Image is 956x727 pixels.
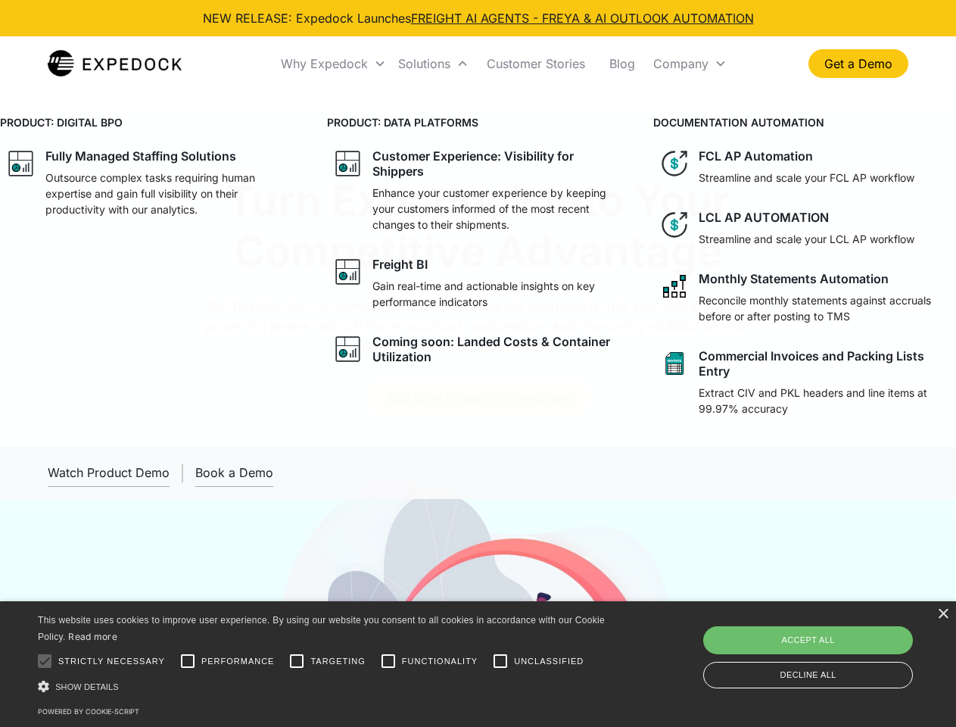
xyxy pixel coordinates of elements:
[372,148,624,179] div: Customer Experience: Visibility for Shippers
[699,348,950,379] div: Commercial Invoices and Packing Lists Entry
[699,385,950,417] p: Extract CIV and PKL headers and line items at 99.97% accuracy
[699,292,950,324] p: Reconcile monthly statements against accruals before or after posting to TMS
[653,142,956,192] a: dollar iconFCL AP AutomationStreamline and scale your FCL AP workflow
[372,278,624,310] p: Gain real-time and actionable insights on key performance indicators
[327,142,630,239] a: graph iconCustomer Experience: Visibility for ShippersEnhance your customer experience by keeping...
[48,48,182,79] a: home
[38,615,605,643] span: This website uses cookies to improve user experience. By using our website you consent to all coo...
[38,679,610,694] div: Show details
[402,655,478,668] span: Functionality
[597,38,647,89] a: Blog
[647,38,733,89] div: Company
[653,265,956,330] a: network like iconMonthly Statements AutomationReconcile monthly statements against accruals befor...
[699,148,813,164] div: FCL AP Automation
[699,210,829,225] div: LCL AP AUTOMATION
[55,682,119,691] span: Show details
[195,465,273,480] div: Book a Demo
[392,38,475,89] div: Solutions
[195,459,273,487] a: Book a Demo
[514,655,584,668] span: Unclassified
[653,342,956,423] a: sheet iconCommercial Invoices and Packing Lists EntryExtract CIV and PKL headers and line items a...
[372,257,428,272] div: Freight BI
[310,655,365,668] span: Targeting
[38,707,139,716] a: Powered by cookie-script
[333,257,363,287] img: graph icon
[808,49,908,78] a: Get a Demo
[653,114,956,130] h4: DOCUMENTATION AUTOMATION
[653,56,708,71] div: Company
[372,185,624,232] p: Enhance your customer experience by keeping your customers informed of the most recent changes to...
[48,48,182,79] img: Expedock Logo
[411,11,754,26] a: FREIGHT AI AGENTS - FREYA & AI OUTLOOK AUTOMATION
[699,231,914,247] p: Streamline and scale your LCL AP workflow
[699,170,914,186] p: Streamline and scale your FCL AP workflow
[6,148,36,179] img: graph icon
[48,465,170,480] div: Watch Product Demo
[699,271,889,286] div: Monthly Statements Automation
[58,655,165,668] span: Strictly necessary
[327,114,630,130] h4: PRODUCT: DATA PLATFORMS
[327,328,630,370] a: graph iconComing soon: Landed Costs & Container Utilization
[659,271,690,301] img: network like icon
[333,334,363,364] img: graph icon
[398,56,450,71] div: Solutions
[475,38,597,89] a: Customer Stories
[327,251,630,316] a: graph iconFreight BIGain real-time and actionable insights on key performance indicators
[281,56,368,71] div: Why Expedock
[333,148,363,179] img: graph icon
[48,459,170,487] a: open lightbox
[203,9,754,27] div: NEW RELEASE: Expedock Launches
[45,170,297,217] p: Outsource complex tasks requiring human expertise and gain full visibility on their productivity ...
[201,655,275,668] span: Performance
[372,334,624,364] div: Coming soon: Landed Costs & Container Utilization
[659,348,690,379] img: sheet icon
[275,38,392,89] div: Why Expedock
[653,204,956,253] a: dollar iconLCL AP AUTOMATIONStreamline and scale your LCL AP workflow
[45,148,236,164] div: Fully Managed Staffing Solutions
[659,210,690,240] img: dollar icon
[68,631,117,642] a: Read more
[659,148,690,179] img: dollar icon
[704,563,956,727] iframe: Chat Widget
